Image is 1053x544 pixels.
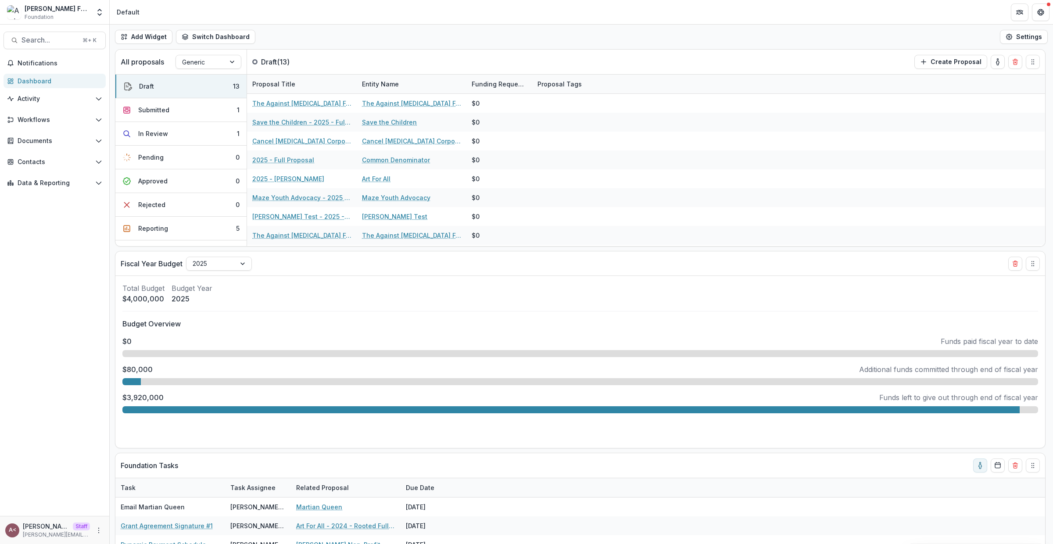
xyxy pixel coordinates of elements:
span: Search... [21,36,77,44]
div: Task Assignee [225,478,291,497]
div: Proposal Tags [532,79,587,89]
a: Grant Agreement Signature #1 [121,521,213,530]
a: Cancel [MEDICAL_DATA] Corporation [362,136,461,146]
a: Save the Children [362,118,417,127]
a: Martian Queen [296,502,342,512]
a: 2025 - [PERSON_NAME] [252,174,324,183]
div: Proposal Tags [532,75,642,93]
span: Contacts [18,158,92,166]
a: The Against [MEDICAL_DATA] Foundation - 2025 - Full Proposal [252,99,351,108]
p: Total Budget [122,283,165,293]
p: Additional funds committed through end of fiscal year [859,364,1038,375]
p: $4,000,000 [122,293,165,304]
p: All proposals [121,57,164,67]
button: toggle-assigned-to-me [973,458,987,472]
a: Cancel [MEDICAL_DATA] Corporation - 2025 - Full Proposal [252,136,351,146]
button: Submitted1 [115,98,247,122]
div: Due Date [401,483,440,492]
div: 0 [236,153,240,162]
a: The Against [MEDICAL_DATA] Foundation - 2025 - New form [252,231,351,240]
div: Entity Name [357,79,404,89]
button: Open Activity [4,92,106,106]
span: Notifications [18,60,102,67]
button: Get Help [1032,4,1049,21]
a: Art For All - 2024 - Rooted Full Application [296,521,395,530]
button: Add Widget [115,30,172,44]
a: Maze Youth Advocacy [362,193,430,202]
div: ⌘ + K [81,36,98,45]
p: Draft ( 13 ) [261,57,327,67]
a: Common Denominator [362,155,430,165]
div: Andrew Clegg <andrew@trytemelio.com> [9,527,16,533]
button: More [93,525,104,536]
p: $3,920,000 [122,392,164,403]
div: $0 [472,193,480,202]
p: $80,000 [122,364,153,375]
p: [PERSON_NAME][EMAIL_ADDRESS][DOMAIN_NAME] [23,531,90,539]
div: Draft [139,82,154,91]
button: toggle-assigned-to-me [991,55,1005,69]
button: Partners [1011,4,1028,21]
div: Related Proposal [291,478,401,497]
a: The Against [MEDICAL_DATA] Foundation [362,231,461,240]
div: Submitted [138,105,169,115]
span: Foundation [25,13,54,21]
div: Dashboard [18,76,99,86]
div: Funding Requested [466,75,532,93]
p: Budget Year [172,283,212,293]
div: 1 [237,129,240,138]
p: Budget Overview [122,319,1038,329]
div: $0 [472,174,480,183]
p: $0 [122,336,132,347]
div: Reporting [138,224,168,233]
div: Default [117,7,140,17]
button: Open Data & Reporting [4,176,106,190]
span: Activity [18,95,92,103]
button: Open Contacts [4,155,106,169]
div: Task [115,478,225,497]
button: Delete card [1008,257,1022,271]
a: Save the Children - 2025 - Full Proposal [252,118,351,127]
button: Search... [4,32,106,49]
div: Approved [138,176,168,186]
nav: breadcrumb [113,6,143,18]
button: Rejected0 [115,193,247,217]
button: Open entity switcher [93,4,106,21]
button: Drag [1026,458,1040,472]
div: $0 [472,212,480,221]
button: Pending0 [115,146,247,169]
div: Proposal Title [247,79,301,89]
div: $0 [472,155,480,165]
a: [PERSON_NAME] Test [362,212,427,221]
button: Open Workflows [4,113,106,127]
div: [PERSON_NAME] <[PERSON_NAME][EMAIL_ADDRESS][DOMAIN_NAME]> [230,521,286,530]
div: Rejected [138,200,165,209]
div: Funding Requested [466,79,532,89]
div: Due Date [401,478,466,497]
p: Funds paid fiscal year to date [941,336,1038,347]
button: Open Documents [4,134,106,148]
button: In Review1 [115,122,247,146]
div: 0 [236,176,240,186]
div: 13 [233,82,240,91]
button: Approved0 [115,169,247,193]
button: Settings [1000,30,1048,44]
div: $0 [472,99,480,108]
p: Fiscal Year Budget [121,258,183,269]
div: [PERSON_NAME] Foundation [25,4,90,13]
div: Entity Name [357,75,466,93]
button: Switch Dashboard [176,30,255,44]
span: Data & Reporting [18,179,92,187]
a: [PERSON_NAME] Test - 2025 - New form [252,212,351,221]
button: Create Proposal [914,55,987,69]
div: [PERSON_NAME] <[PERSON_NAME][EMAIL_ADDRESS][DOMAIN_NAME]> [230,502,286,512]
div: 1 [237,105,240,115]
div: Proposal Title [247,75,357,93]
div: Related Proposal [291,483,354,492]
p: 2025 [172,293,212,304]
